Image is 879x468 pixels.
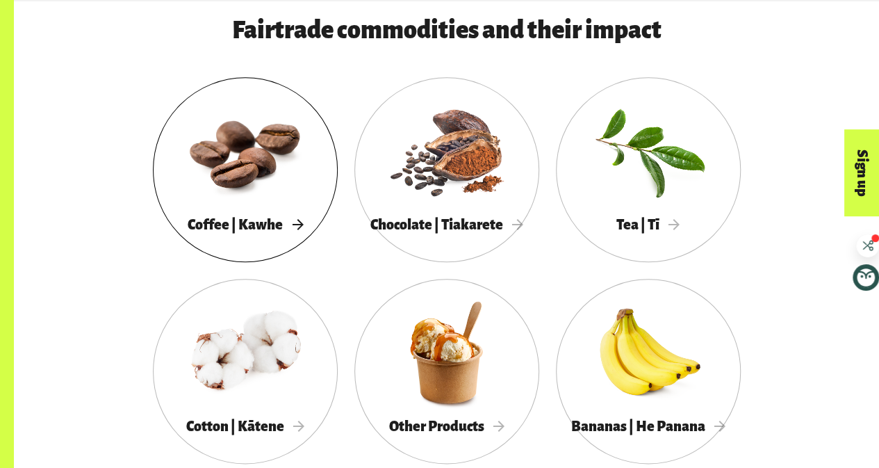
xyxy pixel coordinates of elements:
span: Tea | Tī [616,217,680,232]
span: Bananas | He Panana [571,419,725,434]
h3: Fairtrade commodities and their impact [125,17,769,44]
a: Tea | Tī [556,77,741,262]
a: Other Products [354,279,539,464]
span: Coffee | Kawhe [188,217,303,232]
span: Cotton | Kātene [186,419,304,434]
a: Chocolate | Tiakarete [354,77,539,262]
span: Other Products [389,419,504,434]
a: Coffee | Kawhe [153,77,338,262]
span: Chocolate | Tiakarete [370,217,523,232]
a: Bananas | He Panana [556,279,741,464]
a: Cotton | Kātene [153,279,338,464]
